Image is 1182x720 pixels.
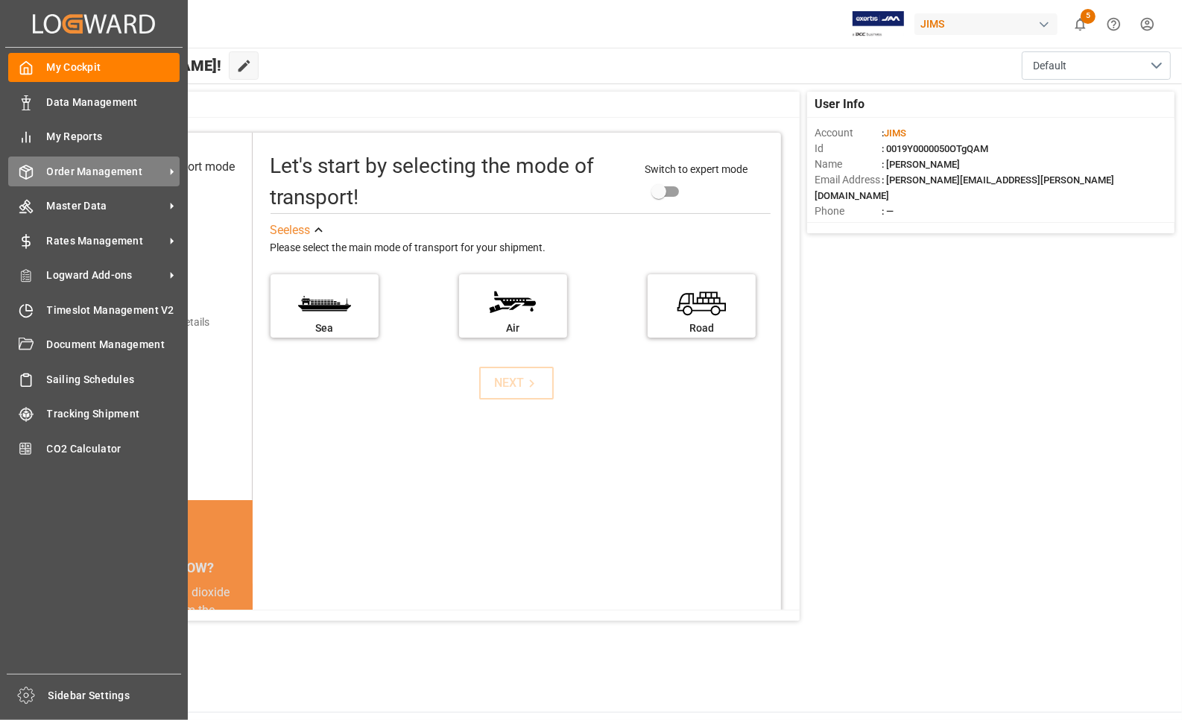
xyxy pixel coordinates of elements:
[815,203,882,219] span: Phone
[815,157,882,172] span: Name
[882,206,894,217] span: : —
[271,239,771,257] div: Please select the main mode of transport for your shipment.
[815,125,882,141] span: Account
[1097,7,1131,41] button: Help Center
[271,151,630,213] div: Let's start by selecting the mode of transport!
[853,11,904,37] img: Exertis%20JAM%20-%20Email%20Logo.jpg_1722504956.jpg
[8,295,180,324] a: Timeslot Management V2
[882,143,988,154] span: : 0019Y0000050OTgQAM
[47,198,165,214] span: Master Data
[47,406,180,422] span: Tracking Shipment
[278,320,371,336] div: Sea
[882,221,919,233] span: : Shipper
[815,95,865,113] span: User Info
[815,174,1114,201] span: : [PERSON_NAME][EMAIL_ADDRESS][PERSON_NAME][DOMAIN_NAME]
[914,10,1064,38] button: JIMS
[47,95,180,110] span: Data Management
[47,303,180,318] span: Timeslot Management V2
[882,127,906,139] span: :
[47,372,180,388] span: Sailing Schedules
[479,367,554,400] button: NEXT
[48,688,182,704] span: Sidebar Settings
[882,159,960,170] span: : [PERSON_NAME]
[1022,51,1171,80] button: open menu
[271,221,311,239] div: See less
[1064,7,1097,41] button: show 5 new notifications
[8,364,180,394] a: Sailing Schedules
[47,233,165,249] span: Rates Management
[47,60,180,75] span: My Cockpit
[1081,9,1096,24] span: 5
[8,400,180,429] a: Tracking Shipment
[655,320,748,336] div: Road
[914,13,1058,35] div: JIMS
[815,172,882,188] span: Email Address
[232,584,253,709] button: next slide / item
[1033,58,1066,74] span: Default
[467,320,560,336] div: Air
[8,122,180,151] a: My Reports
[47,441,180,457] span: CO2 Calculator
[47,129,180,145] span: My Reports
[116,315,209,330] div: Add shipping details
[8,434,180,463] a: CO2 Calculator
[8,87,180,116] a: Data Management
[47,337,180,353] span: Document Management
[645,163,748,175] span: Switch to expert mode
[815,219,882,235] span: Account Type
[494,374,540,392] div: NEXT
[47,268,165,283] span: Logward Add-ons
[884,127,906,139] span: JIMS
[815,141,882,157] span: Id
[8,53,180,82] a: My Cockpit
[8,330,180,359] a: Document Management
[47,164,165,180] span: Order Management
